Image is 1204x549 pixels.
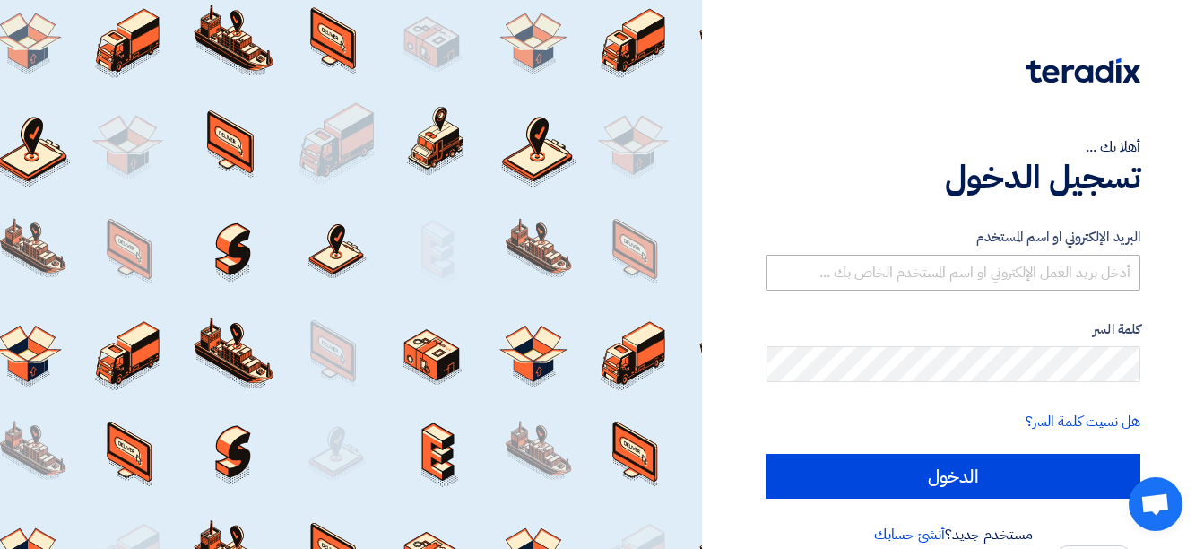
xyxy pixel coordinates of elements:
[766,524,1140,545] div: مستخدم جديد؟
[766,227,1140,248] label: البريد الإلكتروني او اسم المستخدم
[766,255,1140,291] input: أدخل بريد العمل الإلكتروني او اسم المستخدم الخاص بك ...
[766,454,1140,499] input: الدخول
[766,158,1140,197] h1: تسجيل الدخول
[766,136,1140,158] div: أهلا بك ...
[766,319,1140,340] label: كلمة السر
[1026,58,1140,83] img: Teradix logo
[874,524,945,545] a: أنشئ حسابك
[1129,477,1182,531] a: Open chat
[1026,411,1140,432] a: هل نسيت كلمة السر؟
